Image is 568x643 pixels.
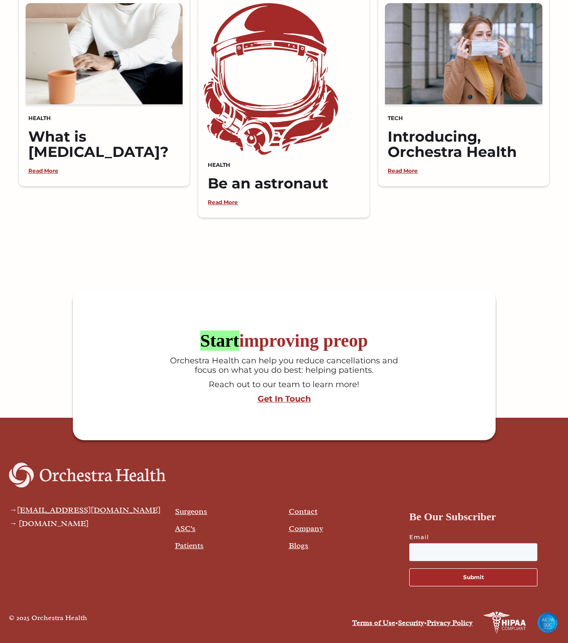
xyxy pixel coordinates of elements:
font: Start [200,330,239,351]
a: Privacy Policy [427,618,473,627]
div: • • [289,616,473,629]
div: Tech [383,112,544,125]
a: Company [289,523,323,533]
a: ASC's [175,523,196,533]
a: Contact [289,506,318,516]
a: [EMAIL_ADDRESS][DOMAIN_NAME] [17,505,161,515]
a: Patients [175,540,204,550]
div: → [DOMAIN_NAME] [9,519,161,528]
div: Health [203,159,364,171]
img: Introducing, Orchestra Health [383,3,544,108]
h6: improving preop [77,330,491,352]
a: Get In Touch [77,394,491,404]
a: Terms of Use [352,618,395,627]
a: Read More [203,199,238,205]
a: Read More [24,167,58,174]
img: Be an astronaut [203,3,338,154]
h4: Be Our Subscriber [409,508,552,525]
h5: Introducing, Orchestra Health [383,129,544,160]
a: Security [398,618,424,627]
h5: Be an astronaut [203,176,364,191]
button: Submit [409,568,537,586]
label: Email [409,532,552,541]
div: © 2025 Orchestra Health [9,612,87,634]
img: What is Perioperative Care? [24,3,185,108]
div: Reach out to our team to learn more! [166,380,402,390]
a: Blogs [289,540,309,550]
div: Orchestra Health can help you reduce cancellations and focus on what you do best: helping patients. [166,356,402,375]
a: Surgeons [175,506,207,516]
div: Health [24,112,185,125]
div: → [9,505,161,514]
a: Read More [383,167,418,174]
h5: What is [MEDICAL_DATA]? [24,129,185,160]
